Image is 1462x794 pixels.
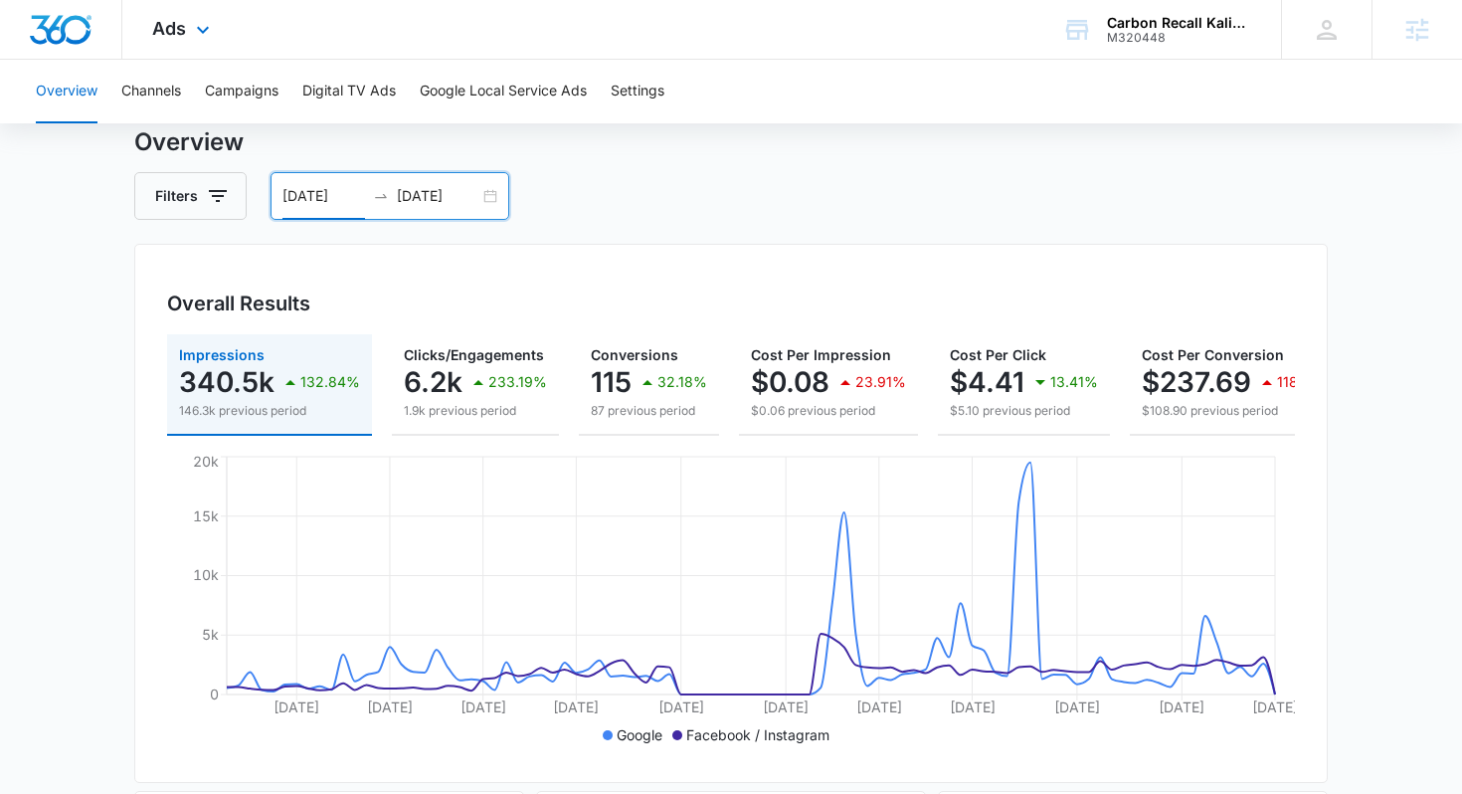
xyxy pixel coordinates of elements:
span: Cost Per Impression [751,346,891,363]
tspan: [DATE] [274,698,319,715]
p: $4.41 [950,366,1024,398]
span: Impressions [179,346,265,363]
p: $0.08 [751,366,829,398]
p: Google [617,724,662,745]
span: swap-right [373,188,389,204]
button: Digital TV Ads [302,60,396,123]
p: $5.10 previous period [950,402,1098,420]
tspan: 5k [202,626,219,643]
p: 233.19% [488,375,547,389]
tspan: [DATE] [1159,698,1204,715]
button: Channels [121,60,181,123]
tspan: [DATE] [1252,698,1298,715]
tspan: [DATE] [856,698,902,715]
p: 23.91% [855,375,906,389]
input: End date [397,185,479,207]
p: 6.2k [404,366,462,398]
tspan: [DATE] [553,698,599,715]
div: account id [1107,31,1252,45]
span: Ads [152,18,186,39]
button: Settings [611,60,664,123]
p: 87 previous period [591,402,707,420]
button: Filters [134,172,247,220]
div: account name [1107,15,1252,31]
button: Google Local Service Ads [420,60,587,123]
span: to [373,188,389,204]
h3: Overview [134,124,1328,160]
span: Cost Per Conversion [1142,346,1284,363]
span: Clicks/Engagements [404,346,544,363]
p: 115 [591,366,632,398]
p: 132.84% [300,375,360,389]
span: Conversions [591,346,678,363]
tspan: 10k [193,566,219,583]
p: $0.06 previous period [751,402,906,420]
tspan: [DATE] [1054,698,1100,715]
button: Overview [36,60,97,123]
tspan: [DATE] [950,698,996,715]
h3: Overall Results [167,289,310,318]
p: 32.18% [657,375,707,389]
button: Campaigns [205,60,278,123]
tspan: 15k [193,507,219,524]
tspan: [DATE] [658,698,704,715]
span: Cost Per Click [950,346,1046,363]
p: 340.5k [179,366,274,398]
p: 13.41% [1050,375,1098,389]
tspan: [DATE] [367,698,413,715]
tspan: [DATE] [763,698,809,715]
input: Start date [282,185,365,207]
p: 146.3k previous period [179,402,360,420]
tspan: [DATE] [460,698,506,715]
p: $108.90 previous period [1142,402,1334,420]
p: Facebook / Instagram [686,724,829,745]
p: $237.69 [1142,366,1251,398]
tspan: 0 [210,686,219,702]
p: 118.26% [1277,375,1334,389]
tspan: 20k [193,453,219,470]
p: 1.9k previous period [404,402,547,420]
